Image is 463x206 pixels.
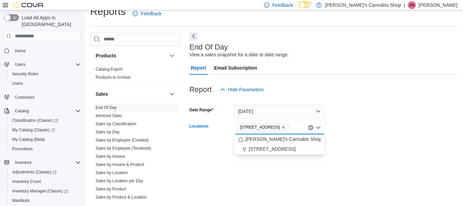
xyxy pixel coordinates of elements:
[141,10,161,17] span: Feedback
[12,46,81,55] span: Home
[12,60,28,69] button: Users
[96,195,147,200] a: Sales by Product & Location
[7,144,83,154] button: Promotions
[12,93,37,101] a: Customers
[15,108,29,114] span: Catalog
[96,130,120,134] a: Sales by Day
[7,177,83,186] button: Inventory Count
[9,70,81,78] span: Security Roles
[96,52,116,59] h3: Products
[96,162,144,167] a: Sales by Invoice & Product
[9,177,44,186] a: Inventory Count
[272,2,293,8] span: Feedback
[7,186,83,196] a: Inventory Manager (Classic)
[9,126,58,134] a: My Catalog (Classic)
[9,70,41,78] a: Security Roles
[419,1,458,9] p: [PERSON_NAME]
[90,5,126,18] h1: Reports
[168,90,176,98] button: Sales
[234,144,325,154] button: [STREET_ADDRESS]
[1,45,83,55] button: Home
[96,121,136,126] a: Sales by Classification
[7,116,83,125] a: Classification (Classic)
[96,91,108,97] h3: Sales
[96,67,122,72] span: Catalog Export
[9,187,81,195] span: Inventory Manager (Classic)
[12,179,41,184] span: Inventory Count
[404,1,405,9] p: |
[9,116,61,125] a: Classification (Classic)
[191,61,206,75] span: Report
[316,125,321,130] button: Close list of options
[409,1,415,9] span: JW
[12,127,55,133] span: My Catalog (Classic)
[15,62,25,67] span: Users
[14,2,44,8] img: Cova
[12,107,32,115] button: Catalog
[228,86,264,93] span: Hide Parameters
[12,158,81,167] span: Inventory
[217,83,266,96] button: Hide Parameters
[96,154,125,159] a: Sales by Invoice
[96,105,117,110] span: End Of Day
[12,93,81,101] span: Customers
[96,138,149,143] a: Sales by Employee (Created)
[299,1,313,8] input: Dark Mode
[96,194,147,200] span: Sales by Product & Location
[12,188,68,194] span: Inventory Manager (Classic)
[9,196,32,205] a: Manifests
[189,32,198,40] button: Next
[9,187,71,195] a: Inventory Manager (Classic)
[96,170,128,175] a: Sales by Location
[9,126,81,134] span: My Catalog (Classic)
[12,198,29,203] span: Manifests
[9,196,81,205] span: Manifests
[9,145,81,153] span: Promotions
[12,146,33,152] span: Promotions
[96,91,166,97] button: Sales
[234,134,325,144] button: [PERSON_NAME]'s Cannabis Shop
[281,125,285,129] button: Remove 2123 Columbia Ave - Rossland from selection in this group
[9,168,59,176] a: Adjustments (Classic)
[9,79,81,88] span: Users
[96,154,125,159] span: Sales by Invoice
[19,14,81,28] span: Load All Apps in [GEOGRAPHIC_DATA]
[9,168,81,176] span: Adjustments (Classic)
[9,116,81,125] span: Classification (Classic)
[325,1,401,9] p: [PERSON_NAME]'s Cannabis Shop
[96,146,151,151] a: Sales by Employee (Tendered)
[234,105,325,118] button: [DATE]
[189,86,212,94] h3: Report
[7,196,83,205] button: Manifests
[9,135,48,144] a: My Catalog (Beta)
[96,75,130,80] span: Products to Archive
[189,51,289,58] div: View a sales snapshot for a date or date range.
[96,129,120,135] span: Sales by Day
[9,177,81,186] span: Inventory Count
[96,52,166,59] button: Products
[1,92,83,102] button: Customers
[96,146,151,151] span: Sales by Employee (Tendered)
[1,106,83,116] button: Catalog
[15,95,35,100] span: Customers
[12,169,57,175] span: Adjustments (Classic)
[7,167,83,177] a: Adjustments (Classic)
[96,179,143,183] a: Sales by Location per Day
[1,60,83,69] button: Users
[96,113,122,118] a: Itemized Sales
[15,48,26,54] span: Home
[12,60,81,69] span: Users
[189,43,228,51] h3: End Of Day
[234,134,325,154] div: Choose from the following options
[7,79,83,88] button: Users
[96,137,149,143] span: Sales by Employee (Created)
[308,125,314,130] button: Clear input
[189,124,209,129] label: Locations
[12,71,38,77] span: Security Roles
[15,160,32,165] span: Inventory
